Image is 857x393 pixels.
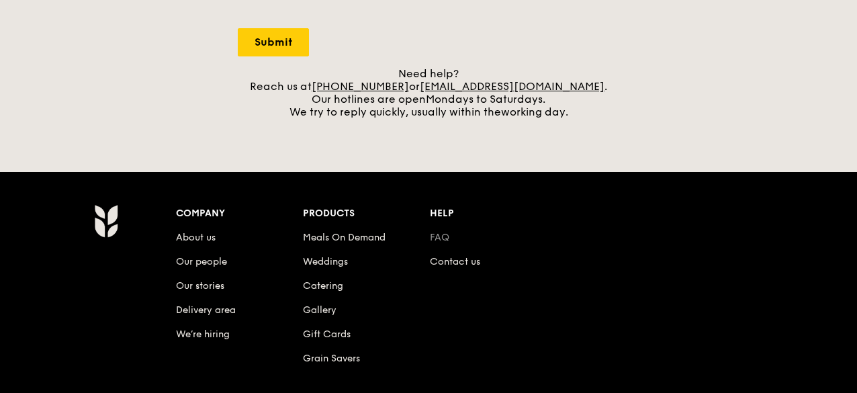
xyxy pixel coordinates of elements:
a: Grain Savers [303,353,360,364]
a: Gift Cards [303,329,351,340]
a: Contact us [430,256,480,267]
a: Our stories [176,280,224,292]
a: We’re hiring [176,329,230,340]
img: Grain [94,204,118,238]
div: Products [303,204,430,223]
a: Meals On Demand [303,232,386,243]
a: Weddings [303,256,348,267]
input: Submit [238,28,309,56]
span: Mondays to Saturdays. [426,93,545,105]
a: FAQ [430,232,449,243]
a: Gallery [303,304,336,316]
div: Help [430,204,557,223]
a: About us [176,232,216,243]
a: [EMAIL_ADDRESS][DOMAIN_NAME] [420,80,604,93]
a: Catering [303,280,343,292]
a: Delivery area [176,304,236,316]
div: Company [176,204,303,223]
span: working day. [501,105,568,118]
div: Need help? Reach us at or . Our hotlines are open We try to reply quickly, usually within the [238,67,619,118]
a: Our people [176,256,227,267]
a: [PHONE_NUMBER] [312,80,409,93]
